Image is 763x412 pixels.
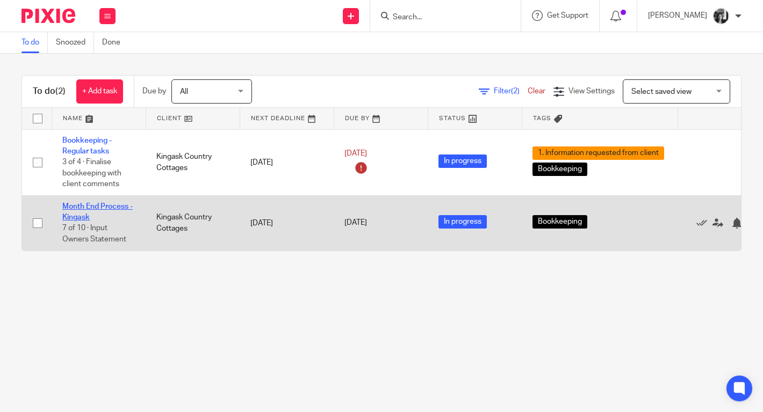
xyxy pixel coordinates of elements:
span: 3 of 4 · Finalise bookkeeping with client comments [62,158,121,188]
img: Pixie [21,9,75,23]
span: 7 of 10 · Input Owners Statement [62,225,126,244]
span: [DATE] [344,219,367,227]
span: In progress [438,215,487,229]
span: Tags [533,115,551,121]
span: Bookkeeping [532,163,587,176]
a: Mark as done [696,218,712,229]
a: To do [21,32,48,53]
a: Done [102,32,128,53]
a: + Add task [76,79,123,104]
span: (2) [511,87,520,95]
td: Kingask Country Cottages [146,129,240,195]
a: Clear [528,87,545,95]
span: 1. Information requested from client [532,146,664,160]
input: Search [392,13,488,23]
span: All [180,88,188,95]
p: [PERSON_NAME] [648,10,707,21]
a: Month End Process - Kingask [62,203,133,221]
span: In progress [438,154,487,168]
span: Bookkeeping [532,215,587,229]
td: [DATE] [240,195,334,250]
img: IMG_7103.jpg [712,8,730,25]
a: Bookkeeping - Regular tasks [62,137,112,155]
td: [DATE] [240,129,334,195]
td: Kingask Country Cottages [146,195,240,250]
span: Select saved view [631,88,692,95]
span: View Settings [568,87,615,95]
p: Due by [142,86,166,97]
span: (2) [55,87,66,95]
span: Get Support [547,12,588,19]
span: [DATE] [344,150,367,158]
span: Filter [494,87,528,95]
h1: To do [33,86,66,97]
a: Snoozed [56,32,94,53]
